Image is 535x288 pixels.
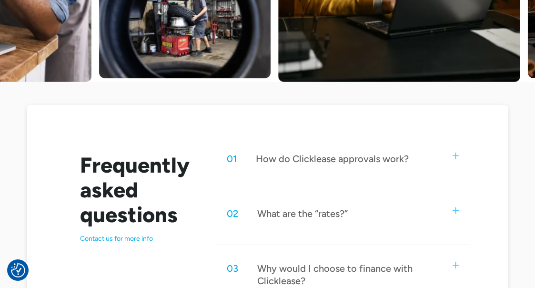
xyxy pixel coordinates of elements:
[227,262,238,287] div: 03
[257,262,441,287] div: Why would I choose to finance with Clicklease?
[11,263,25,278] button: Consent Preferences
[453,153,459,159] img: small plus
[227,153,237,165] div: 01
[227,207,238,220] div: 02
[453,207,459,214] img: small plus
[11,263,25,278] img: Revisit consent button
[80,153,192,227] h2: Frequently asked questions
[80,235,192,243] p: Contact us for more info
[257,207,348,220] div: What are the “rates?”
[256,153,409,165] div: How do Clicklease approvals work?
